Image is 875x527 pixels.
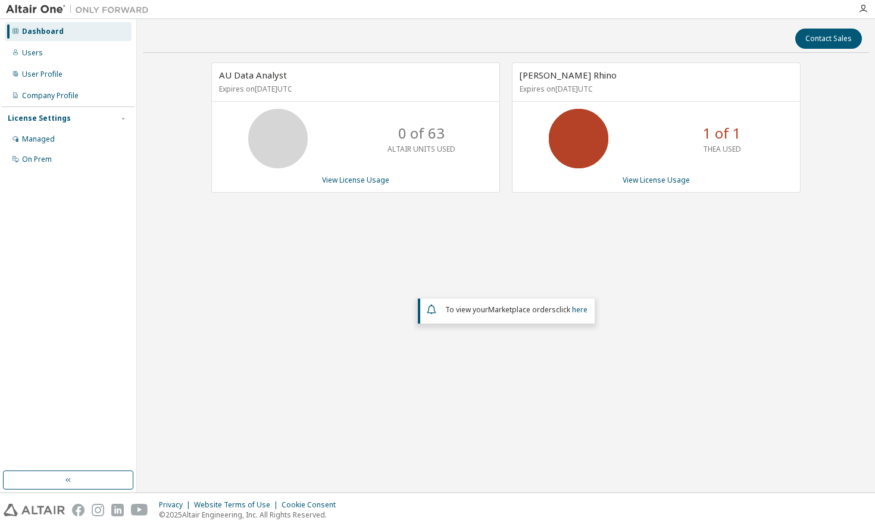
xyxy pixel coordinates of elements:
[488,305,556,315] em: Marketplace orders
[387,144,455,154] p: ALTAIR UNITS USED
[8,114,71,123] div: License Settings
[445,305,587,315] span: To view your click
[282,500,343,510] div: Cookie Consent
[520,84,790,94] p: Expires on [DATE] UTC
[398,123,445,143] p: 0 of 63
[22,134,55,144] div: Managed
[22,155,52,164] div: On Prem
[322,175,389,185] a: View License Usage
[159,500,194,510] div: Privacy
[22,70,62,79] div: User Profile
[219,69,287,81] span: AU Data Analyst
[795,29,862,49] button: Contact Sales
[72,504,85,516] img: facebook.svg
[6,4,155,15] img: Altair One
[194,500,282,510] div: Website Terms of Use
[131,504,148,516] img: youtube.svg
[703,144,741,154] p: THEA USED
[22,91,79,101] div: Company Profile
[22,27,64,36] div: Dashboard
[703,123,741,143] p: 1 of 1
[219,84,489,94] p: Expires on [DATE] UTC
[520,69,617,81] span: [PERSON_NAME] Rhino
[92,504,104,516] img: instagram.svg
[22,48,43,58] div: Users
[4,504,65,516] img: altair_logo.svg
[111,504,124,516] img: linkedin.svg
[572,305,587,315] a: here
[159,510,343,520] p: © 2025 Altair Engineering, Inc. All Rights Reserved.
[623,175,690,185] a: View License Usage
